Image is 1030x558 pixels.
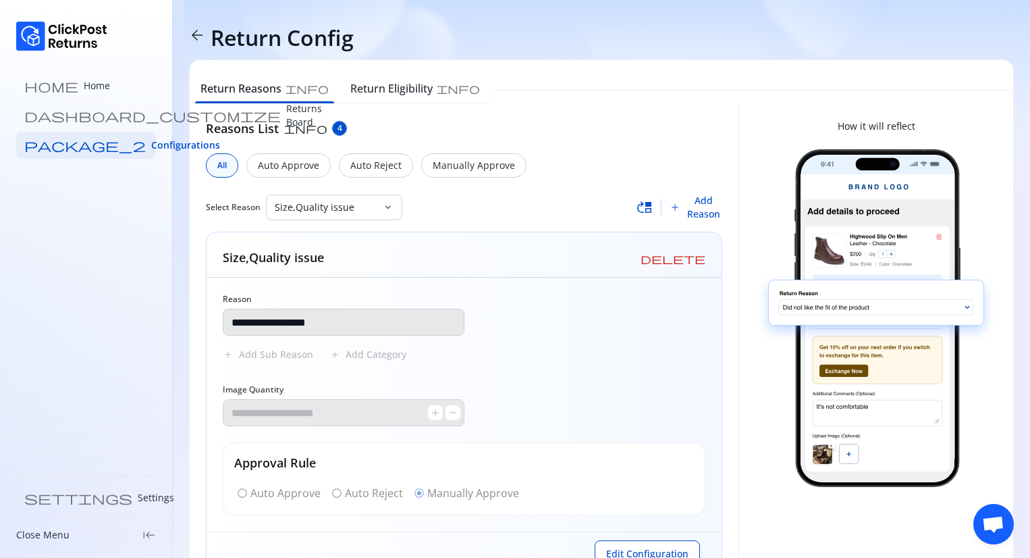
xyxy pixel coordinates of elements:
[973,504,1014,544] div: Open chat
[258,159,319,172] p: Auto Approve
[234,454,694,472] h5: Approval Rule
[641,253,705,264] span: delete
[200,80,281,97] h6: Return Reasons
[84,79,110,93] p: Home
[223,249,324,266] h5: Size,Quality issue
[211,24,354,51] h4: Return Config
[755,149,997,487] img: return-image
[350,159,402,172] p: Auto Reject
[223,294,252,305] label: Reason
[636,199,653,215] span: move_up
[383,202,394,213] span: keyboard_arrow_down
[24,491,132,505] span: settings
[24,79,78,93] span: home
[151,138,220,152] span: Configurations
[284,123,327,134] span: info
[686,194,723,221] span: Add Reason
[16,484,156,511] a: settings Settings
[838,120,915,133] p: How it will reflect
[138,491,174,505] p: Settings
[16,22,107,51] img: Logo
[16,102,156,129] a: dashboard_customize Returns Board
[433,159,515,172] p: Manually Approve
[286,83,329,94] span: info
[16,132,156,159] a: package_2 Configurations
[24,138,146,152] span: package_2
[16,528,156,542] div: Close Menukeyboard_tab_rtl
[670,194,723,221] button: Add Reason
[670,202,680,213] span: add
[142,528,156,542] span: keyboard_tab_rtl
[286,102,322,129] p: Returns Board
[223,384,283,395] label: Image Quantity
[24,109,281,122] span: dashboard_customize
[275,201,377,214] p: Size,Quality issue
[206,120,279,137] h5: Reasons List
[350,80,433,97] h6: Return Eligibility
[337,123,342,134] span: 4
[189,27,205,43] span: arrow_back
[217,160,227,171] span: All
[16,72,156,99] a: home Home
[16,528,70,542] p: Close Menu
[206,202,261,213] span: Select Reason
[437,83,480,94] span: info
